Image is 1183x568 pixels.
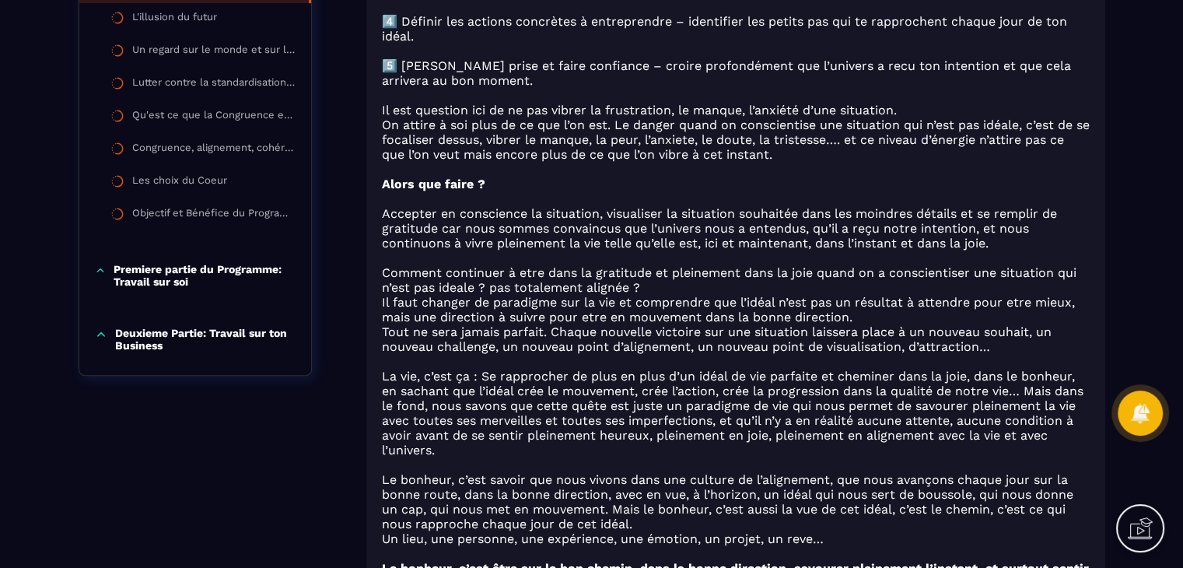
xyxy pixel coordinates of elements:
span: Le bonheur, c’est savoir que nous vivons dans une culture de l’alignement, que nous avançons chaq... [382,472,1073,531]
div: Qu'est ce que la Congruence et Pourquoi ce Programme ? [132,109,296,126]
span: Comment continuer à etre dans la gratitude et pleinement dans la joie quand on a conscientiser un... [382,265,1076,295]
p: Premiere partie du Programme: Travail sur soi [114,263,295,288]
span: Il faut changer de paradigme sur la vie et comprendre que l’idéal n’est pas un résultat à attendr... [382,295,1075,324]
div: Un regard sur le monde et sur la place de la [DEMOGRAPHIC_DATA] [132,44,296,61]
span: La vie, c’est ça : Se rapprocher de plus en plus d’un idéal de vie parfaite et cheminer dans la j... [382,369,1083,458]
div: Les choix du Coeur [132,174,227,191]
span: 4️⃣ Définir les actions concrètes à entreprendre – identifier les petits pas qui te rapprochent c... [382,14,1067,44]
div: Objectif et Bénéfice du Programme [132,207,296,224]
span: Accepter en conscience la situation, visualiser la situation souhaitée dans les moindres détails ... [382,206,1057,251]
span: Il est question ici de ne pas vibrer la frustration, le manque, l’anxiété d’une situation. [382,103,897,117]
span: Un lieu, une personne, une expérience, une émotion, un projet, un reve… [382,531,824,546]
span: Tout ne sera jamais parfait. Chaque nouvelle victoire sur une situation laissera place à un nouve... [382,324,1052,354]
div: Congruence, alignement, cohérence, quelle différence ? [132,142,296,159]
div: Lutter contre la standardisation des Hommes et des besoins [132,76,296,93]
span: On attire à soi plus de ce que l’on est. Le danger quand on conscientise une situation qui n’est ... [382,117,1090,162]
p: Deuxieme Partie: Travail sur ton Business [115,327,296,352]
strong: Alors que faire ? [382,177,485,191]
div: L'illusion du futur [132,11,217,28]
span: 5️⃣ [PERSON_NAME] prise et faire confiance – croire profondément que l’univers a recu ton intenti... [382,58,1071,88]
